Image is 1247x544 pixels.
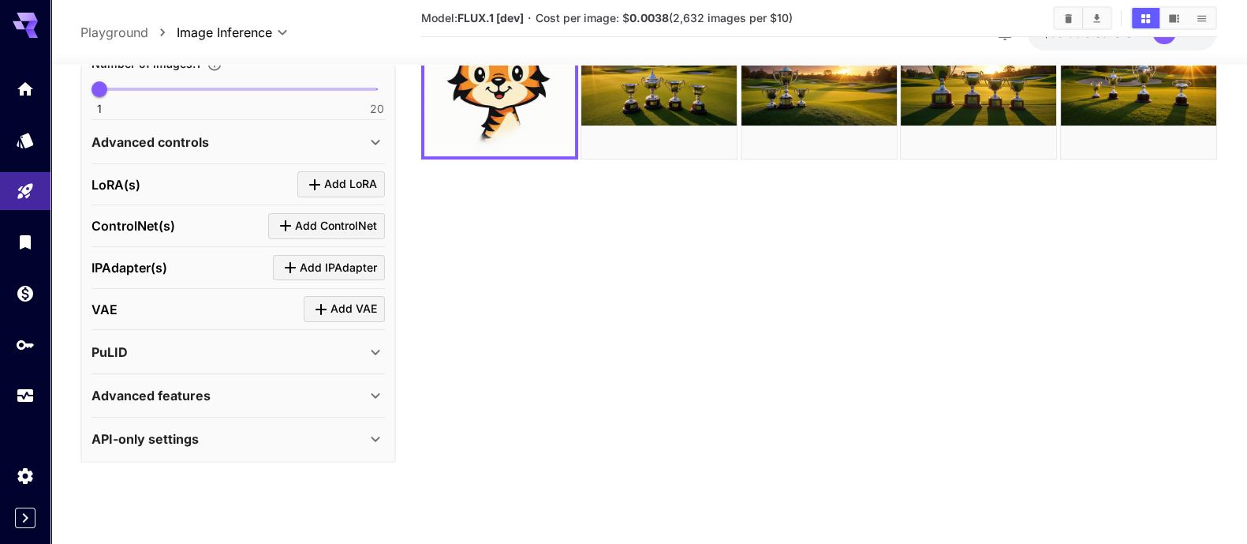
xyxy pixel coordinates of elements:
span: Add LoRA [324,175,377,195]
img: 9k= [581,3,737,159]
nav: breadcrumb [80,23,177,42]
span: Add ControlNet [295,216,377,236]
div: Advanced features [91,377,385,415]
span: Image Inference [177,23,272,42]
span: 1 [97,101,102,117]
p: ControlNet(s) [91,217,175,236]
button: Show images in video view [1160,8,1188,28]
img: 2Q== [741,3,897,159]
button: Show images in list view [1188,8,1215,28]
button: Click to add LoRA [297,172,385,198]
button: Click to add IPAdapter [273,255,385,281]
div: API Keys [16,335,35,355]
img: 9k= [901,3,1056,159]
span: 20 [370,101,384,117]
div: Models [16,130,35,150]
b: FLUX.1 [dev] [457,11,524,24]
button: Download All [1083,8,1111,28]
img: 2Q== [1061,3,1216,159]
div: Library [16,232,35,252]
span: Add IPAdapter [300,258,377,278]
p: VAE [91,300,118,319]
p: API-only settings [91,430,199,449]
button: Click to add ControlNet [268,213,385,239]
div: Clear ImagesDownload All [1053,6,1112,30]
p: PuLID [91,343,128,362]
div: Settings [16,466,35,486]
p: IPAdapter(s) [91,258,167,277]
span: Add VAE [330,300,377,320]
div: Advanced controls [91,123,385,161]
p: Advanced controls [91,133,209,152]
span: Model: [421,11,524,24]
p: · [528,9,532,28]
div: Home [16,79,35,99]
button: Click to add VAE [304,297,385,323]
div: PuLID [91,333,385,371]
a: Playground [80,23,148,42]
button: Expand sidebar [15,508,35,528]
button: Show images in grid view [1132,8,1159,28]
span: credits left [1085,26,1140,39]
div: Usage [16,386,35,406]
img: 9k= [424,6,575,156]
span: $56.98 [1043,26,1085,39]
p: LoRA(s) [91,175,140,194]
div: Wallet [16,283,35,303]
div: API-only settings [91,421,385,459]
div: Playground [16,182,35,201]
div: Show images in grid viewShow images in video viewShow images in list view [1130,6,1217,30]
b: 0.0038 [629,11,669,24]
button: Clear Images [1055,8,1082,28]
p: Advanced features [91,386,211,405]
span: Number of images : 1 [91,57,200,70]
span: Cost per image: $ (2,632 images per $10) [536,11,793,24]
